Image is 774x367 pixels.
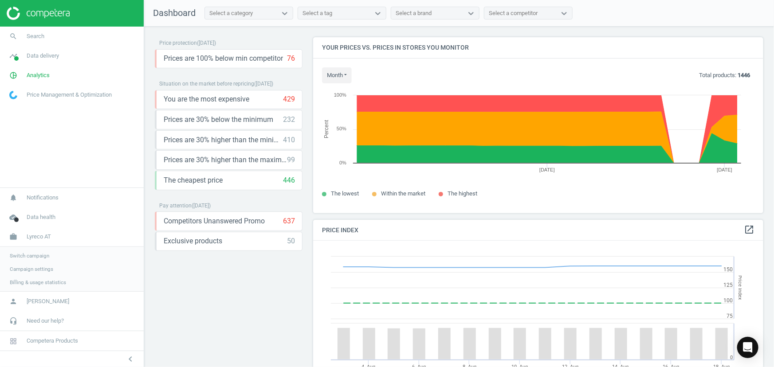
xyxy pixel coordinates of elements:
[27,317,64,325] span: Need our help?
[27,52,59,60] span: Data delivery
[287,236,295,246] div: 50
[27,213,55,221] span: Data health
[27,71,50,79] span: Analytics
[164,115,273,125] span: Prices are 30% below the minimum
[27,32,44,40] span: Search
[339,160,346,165] text: 0%
[744,224,754,235] i: open_in_new
[489,9,538,17] div: Select a competitor
[744,224,754,236] a: open_in_new
[119,353,141,365] button: chevron_left
[334,92,346,98] text: 100%
[283,176,295,185] div: 446
[10,252,49,259] span: Switch campaign
[331,190,359,197] span: The lowest
[699,71,750,79] p: Total products:
[738,72,750,78] b: 1446
[164,94,249,104] span: You are the most expensive
[5,47,22,64] i: timeline
[153,8,196,18] span: Dashboard
[723,266,733,273] text: 150
[27,91,112,99] span: Price Management & Optimization
[192,203,211,209] span: ( [DATE] )
[27,337,78,345] span: Competera Products
[164,216,265,226] span: Competitors Unanswered Promo
[164,176,223,185] span: The cheapest price
[323,120,330,138] tspan: Percent
[5,312,22,329] i: headset_mic
[10,279,66,286] span: Billing & usage statistics
[27,194,59,202] span: Notifications
[337,126,346,131] text: 50%
[303,9,332,17] div: Select a tag
[322,67,352,83] button: month
[10,265,53,273] span: Campaign settings
[381,190,425,197] span: Within the market
[125,354,136,364] i: chevron_left
[27,233,51,241] span: Lyreco AT
[737,337,758,358] div: Open Intercom Messenger
[5,28,22,45] i: search
[283,216,295,226] div: 637
[313,37,763,58] h4: Your prices vs. prices in stores you monitor
[164,236,222,246] span: Exclusive products
[27,297,69,305] span: [PERSON_NAME]
[287,155,295,165] div: 99
[5,228,22,245] i: work
[5,189,22,206] i: notifications
[723,297,733,304] text: 100
[164,135,283,145] span: Prices are 30% higher than the minimum
[9,91,17,99] img: wGWNvw8QSZomAAAAABJRU5ErkJggg==
[159,81,254,87] span: Situation on the market before repricing
[254,81,273,87] span: ( [DATE] )
[5,293,22,310] i: person
[448,190,477,197] span: The highest
[727,313,733,319] text: 75
[159,40,197,46] span: Price protection
[209,9,253,17] div: Select a category
[539,167,555,172] tspan: [DATE]
[164,54,283,63] span: Prices are 100% below min competitor
[164,155,287,165] span: Prices are 30% higher than the maximal
[283,135,295,145] div: 410
[5,67,22,84] i: pie_chart_outlined
[730,355,733,360] text: 0
[287,54,295,63] div: 76
[396,9,432,17] div: Select a brand
[7,7,70,20] img: ajHJNr6hYgQAAAAASUVORK5CYII=
[283,94,295,104] div: 429
[313,220,763,241] h4: Price Index
[5,209,22,226] i: cloud_done
[717,167,733,172] tspan: [DATE]
[197,40,216,46] span: ( [DATE] )
[283,115,295,125] div: 232
[159,203,192,209] span: Pay attention
[723,282,733,288] text: 125
[737,276,743,300] tspan: Price Index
